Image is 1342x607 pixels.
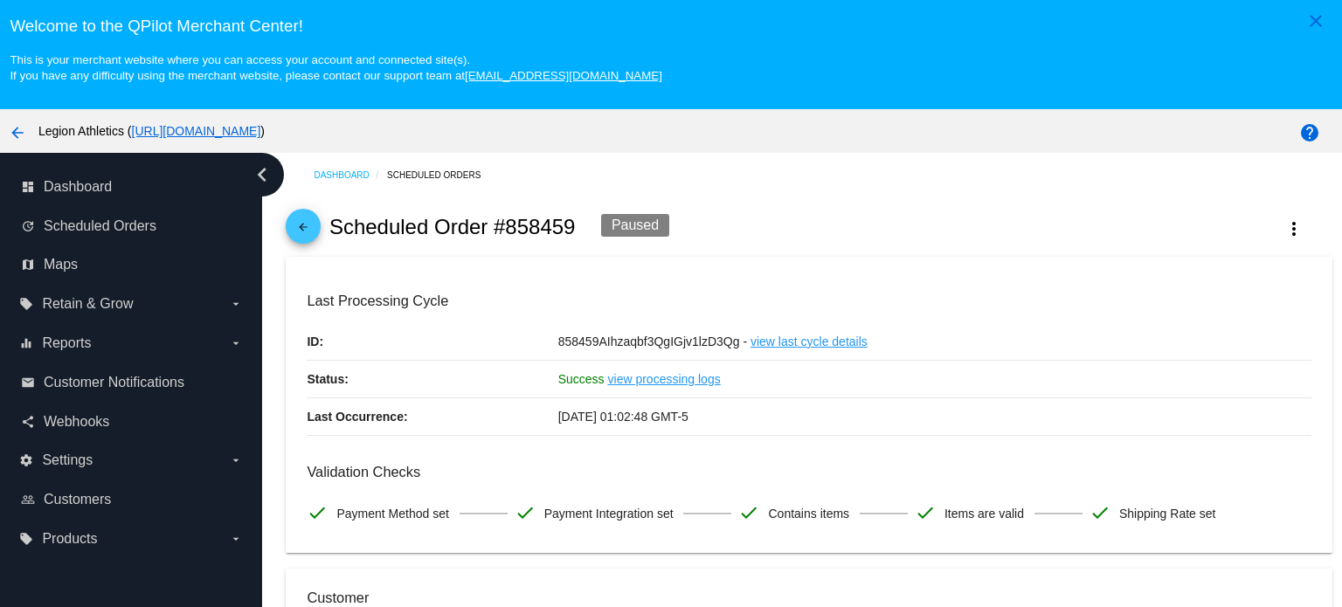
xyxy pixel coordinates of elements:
h3: Customer [307,590,1311,606]
h3: Welcome to the QPilot Merchant Center! [10,17,1332,36]
a: email Customer Notifications [21,369,243,397]
mat-icon: more_vert [1283,218,1304,239]
span: Webhooks [44,414,109,430]
small: This is your merchant website where you can access your account and connected site(s). If you hav... [10,53,661,82]
i: arrow_drop_down [229,453,243,467]
mat-icon: check [1090,502,1110,523]
i: map [21,258,35,272]
i: local_offer [19,532,33,546]
i: people_outline [21,493,35,507]
a: share Webhooks [21,408,243,436]
span: Reports [42,335,91,351]
p: Status: [307,361,557,397]
span: Dashboard [44,179,112,195]
mat-icon: check [515,502,536,523]
mat-icon: check [738,502,759,523]
i: arrow_drop_down [229,336,243,350]
i: arrow_drop_down [229,532,243,546]
a: view last cycle details [751,323,868,360]
mat-icon: arrow_back [7,122,28,143]
h2: Scheduled Order #858459 [329,215,576,239]
span: Settings [42,452,93,468]
span: Scheduled Orders [44,218,156,234]
a: [EMAIL_ADDRESS][DOMAIN_NAME] [465,69,662,82]
span: Payment Integration set [544,495,674,532]
span: Maps [44,257,78,272]
a: update Scheduled Orders [21,212,243,240]
span: Products [42,531,97,547]
h3: Validation Checks [307,464,1311,480]
mat-icon: close [1305,10,1326,31]
i: settings [19,453,33,467]
span: [DATE] 01:02:48 GMT-5 [558,410,688,424]
h3: Last Processing Cycle [307,293,1311,309]
span: Shipping Rate set [1119,495,1216,532]
i: arrow_drop_down [229,297,243,311]
i: equalizer [19,336,33,350]
a: map Maps [21,251,243,279]
span: Legion Athletics ( ) [38,124,265,138]
i: email [21,376,35,390]
a: [URL][DOMAIN_NAME] [132,124,261,138]
span: Retain & Grow [42,296,133,312]
a: view processing logs [608,361,721,397]
i: local_offer [19,297,33,311]
p: ID: [307,323,557,360]
span: Customer Notifications [44,375,184,390]
i: update [21,219,35,233]
div: Paused [601,214,669,237]
span: Customers [44,492,111,507]
mat-icon: arrow_back [293,221,314,242]
i: chevron_left [248,161,276,189]
span: Contains items [768,495,849,532]
p: Last Occurrence: [307,398,557,435]
a: people_outline Customers [21,486,243,514]
i: dashboard [21,180,35,194]
span: Success [558,372,605,386]
span: Payment Method set [336,495,448,532]
mat-icon: help [1299,122,1320,143]
a: Dashboard [314,162,387,189]
mat-icon: check [307,502,328,523]
span: Items are valid [944,495,1024,532]
i: share [21,415,35,429]
span: 858459AIhzaqbf3QgIGjv1lzD3Qg - [558,335,747,348]
mat-icon: check [915,502,936,523]
a: dashboard Dashboard [21,173,243,201]
a: Scheduled Orders [387,162,496,189]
